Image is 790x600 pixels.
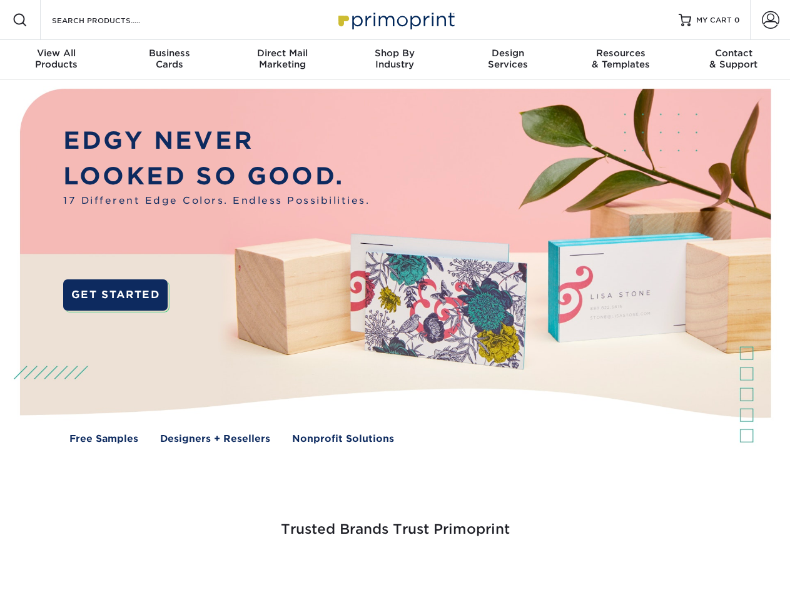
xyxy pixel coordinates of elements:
span: Contact [677,47,790,59]
p: LOOKED SO GOOD. [63,159,370,194]
div: Marketing [226,47,338,70]
a: Shop ByIndustry [338,40,451,80]
div: & Support [677,47,790,70]
div: Industry [338,47,451,70]
div: & Templates [564,47,677,70]
p: EDGY NEVER [63,123,370,159]
input: SEARCH PRODUCTS..... [51,12,173,27]
a: Direct MailMarketing [226,40,338,80]
h3: Trusted Brands Trust Primoprint [29,491,761,552]
span: Resources [564,47,677,59]
a: DesignServices [452,40,564,80]
span: MY CART [696,15,732,26]
a: Nonprofit Solutions [292,432,394,446]
a: Contact& Support [677,40,790,80]
span: 0 [734,16,740,24]
div: Cards [113,47,225,70]
a: Resources& Templates [564,40,677,80]
span: Business [113,47,225,59]
a: Designers + Resellers [160,432,270,446]
span: Direct Mail [226,47,338,59]
a: GET STARTED [63,279,168,311]
span: Design [452,47,564,59]
img: Google [319,570,320,571]
a: BusinessCards [113,40,225,80]
img: Primoprint [333,6,458,33]
a: Free Samples [69,432,138,446]
div: Services [452,47,564,70]
span: Shop By [338,47,451,59]
span: 17 Different Edge Colors. Endless Possibilities. [63,194,370,208]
